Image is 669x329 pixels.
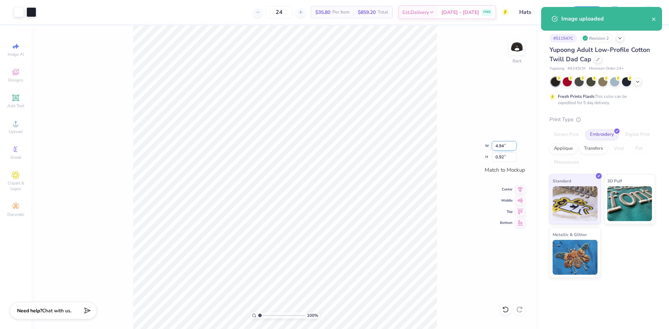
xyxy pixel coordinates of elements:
[549,66,564,72] span: Yupoong
[3,180,28,191] span: Clipart & logos
[652,15,656,23] button: close
[9,129,23,134] span: Upload
[500,220,513,225] span: Bottom
[7,103,24,109] span: Add Text
[631,143,647,154] div: Foil
[561,15,652,23] div: Image uploaded
[585,130,618,140] div: Embroidery
[42,307,71,314] span: Chat with us.
[378,9,388,16] span: Total
[607,177,622,185] span: 3D Puff
[549,46,650,63] span: Yupoong Adult Low-Profile Cotton Twill Dad Cap
[553,231,587,238] span: Metallic & Glitter
[514,5,565,19] input: Untitled Design
[7,212,24,217] span: Decorate
[8,52,24,57] span: Image AI
[558,94,595,99] strong: Fresh Prints Flash:
[500,198,513,203] span: Middle
[513,58,522,64] div: Back
[609,143,629,154] div: Vinyl
[553,177,571,185] span: Standard
[332,9,349,16] span: Per Item
[558,93,644,106] div: This color can be expedited for 5 day delivery.
[402,9,429,16] span: Est. Delivery
[580,34,613,42] div: Revision 2
[579,143,607,154] div: Transfers
[483,10,491,15] span: FREE
[441,9,479,16] span: [DATE] - [DATE]
[549,34,577,42] div: # 511547C
[358,9,376,16] span: $859.20
[553,186,598,221] img: Standard
[589,66,624,72] span: Minimum Order: 24 +
[549,157,583,168] div: Rhinestones
[500,187,513,192] span: Center
[510,40,524,54] img: Back
[315,9,330,16] span: $35.80
[568,66,585,72] span: # 6245CM
[10,155,21,160] span: Greek
[549,116,655,124] div: Print Type
[8,77,23,83] span: Designs
[500,209,513,214] span: Top
[621,130,654,140] div: Digital Print
[607,186,652,221] img: 3D Puff
[549,130,583,140] div: Screen Print
[549,143,577,154] div: Applique
[307,312,318,319] span: 100 %
[17,307,42,314] strong: Need help?
[266,6,293,18] input: – –
[553,240,598,275] img: Metallic & Glitter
